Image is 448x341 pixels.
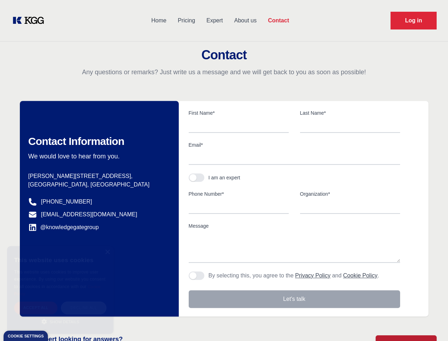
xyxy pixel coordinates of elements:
label: Message [189,222,400,229]
a: Pricing [172,11,201,30]
iframe: Chat Widget [413,307,448,341]
div: Close [105,250,110,255]
p: [PERSON_NAME][STREET_ADDRESS], [28,172,167,180]
div: I am an expert [209,174,240,181]
h2: Contact [9,48,439,62]
a: Contact [262,11,295,30]
div: This website uses cookies [14,251,106,269]
label: Phone Number* [189,190,289,197]
a: Cookie Policy [14,285,101,296]
div: Cookie settings [8,334,44,338]
span: This website uses cookies to improve user experience. By using our website you consent to all coo... [14,270,105,289]
a: Expert [201,11,228,30]
label: First Name* [189,109,289,117]
a: Privacy Policy [295,272,331,278]
div: Decline all [61,302,106,314]
a: Home [145,11,172,30]
p: [GEOGRAPHIC_DATA], [GEOGRAPHIC_DATA] [28,180,167,189]
a: Request Demo [391,12,437,29]
p: Any questions or remarks? Just write us a message and we will get back to you as soon as possible! [9,68,439,76]
a: Cookie Policy [343,272,377,278]
button: Let's talk [189,290,400,308]
a: KOL Knowledge Platform: Talk to Key External Experts (KEE) [11,15,50,26]
a: [PHONE_NUMBER] [41,197,92,206]
div: Accept all [14,302,57,314]
p: By selecting this, you agree to the and . [209,271,379,280]
a: @knowledgegategroup [28,223,99,232]
a: About us [228,11,262,30]
p: We would love to hear from you. [28,152,167,161]
h2: Contact Information [28,135,167,148]
div: Show details [14,318,106,325]
label: Last Name* [300,109,400,117]
label: Email* [189,141,400,148]
a: [EMAIL_ADDRESS][DOMAIN_NAME] [41,210,137,219]
label: Organization* [300,190,400,197]
span: Show details [50,320,79,324]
